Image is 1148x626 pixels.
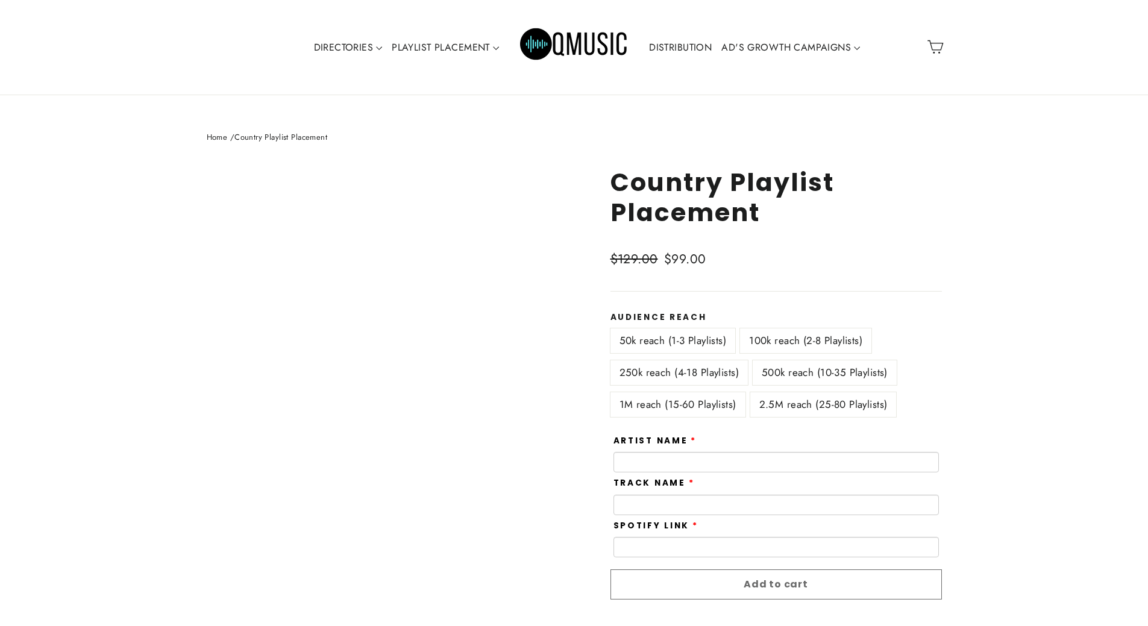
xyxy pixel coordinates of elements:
img: Q Music Promotions [520,20,629,74]
label: 50k reach (1-3 Playlists) [610,328,736,353]
a: DISTRIBUTION [644,34,717,61]
a: AD'S GROWTH CAMPAIGNS [717,34,865,61]
nav: breadcrumbs [207,131,942,144]
a: PLAYLIST PLACEMENT [387,34,504,61]
label: 250k reach (4-18 Playlists) [610,360,748,385]
h1: Country Playlist Placement [610,167,942,227]
a: Home [207,131,228,143]
span: Add to cart [744,577,808,591]
label: 2.5M reach (25-80 Playlists) [750,392,897,417]
div: Primary [271,12,877,83]
span: $129.00 [610,250,658,268]
label: Track Name [613,478,695,488]
button: Add to cart [610,569,942,599]
label: Audience Reach [610,313,942,322]
label: Spotify Link [613,521,698,531]
span: $99.00 [664,250,706,268]
span: / [230,131,234,143]
label: 1M reach (15-60 Playlists) [610,392,745,417]
label: 500k reach (10-35 Playlists) [753,360,897,385]
label: Artist Name [613,436,697,446]
a: DIRECTORIES [309,34,387,61]
label: 100k reach (2-8 Playlists) [740,328,871,353]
